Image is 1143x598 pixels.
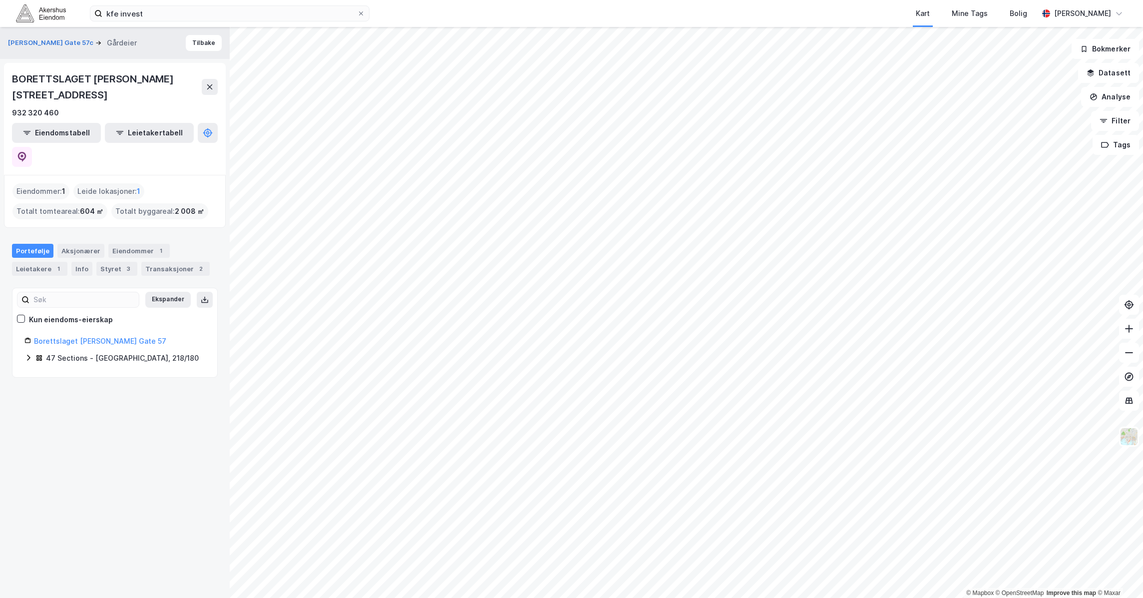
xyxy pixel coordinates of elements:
div: Gårdeier [107,37,137,49]
span: 1 [137,185,140,197]
span: 1 [62,185,65,197]
button: [PERSON_NAME] Gate 57c [8,38,95,48]
button: Eiendomstabell [12,123,101,143]
button: Ekspander [145,292,191,308]
div: Eiendommer [108,244,170,258]
a: Mapbox [966,590,994,597]
button: Filter [1091,111,1139,131]
div: Bolig [1010,7,1027,19]
div: 2 [196,264,206,274]
button: Tilbake [186,35,222,51]
div: 47 Sections - [GEOGRAPHIC_DATA], 218/180 [46,352,199,364]
div: 1 [156,246,166,256]
div: Mine Tags [952,7,988,19]
div: 1 [53,264,63,274]
button: Leietakertabell [105,123,194,143]
div: Info [71,262,92,276]
div: Styret [96,262,137,276]
img: Z [1120,427,1139,446]
div: Leide lokasjoner : [73,183,144,199]
button: Analyse [1081,87,1139,107]
button: Bokmerker [1072,39,1139,59]
div: Kun eiendoms-eierskap [29,314,113,326]
div: Kart [916,7,930,19]
div: Totalt byggareal : [111,203,208,219]
a: OpenStreetMap [996,590,1044,597]
iframe: Chat Widget [1093,550,1143,598]
input: Søk på adresse, matrikkel, gårdeiere, leietakere eller personer [102,6,357,21]
a: Borettslaget [PERSON_NAME] Gate 57 [34,337,166,345]
button: Datasett [1078,63,1139,83]
span: 2 008 ㎡ [175,205,204,217]
div: [PERSON_NAME] [1054,7,1111,19]
input: Søk [29,292,139,307]
div: Transaksjoner [141,262,210,276]
button: Tags [1093,135,1139,155]
a: Improve this map [1047,590,1096,597]
div: 932 320 460 [12,107,59,119]
div: 3 [123,264,133,274]
div: Kontrollprogram for chat [1093,550,1143,598]
div: Eiendommer : [12,183,69,199]
div: Aksjonærer [57,244,104,258]
div: Portefølje [12,244,53,258]
img: akershus-eiendom-logo.9091f326c980b4bce74ccdd9f866810c.svg [16,4,66,22]
span: 604 ㎡ [80,205,103,217]
div: BORETTSLAGET [PERSON_NAME][STREET_ADDRESS] [12,71,202,103]
div: Totalt tomteareal : [12,203,107,219]
div: Leietakere [12,262,67,276]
